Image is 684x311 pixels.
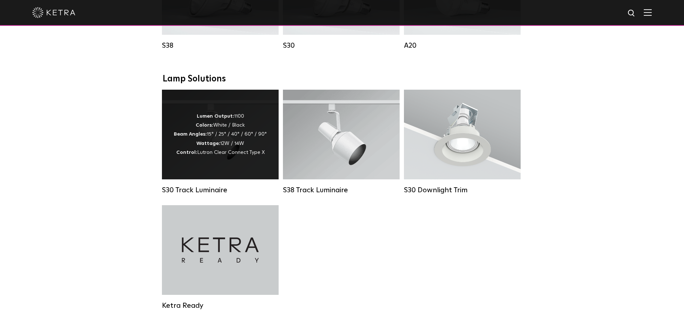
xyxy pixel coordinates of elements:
div: S30 [283,41,400,50]
strong: Lumen Output: [197,114,234,119]
div: S38 Track Luminaire [283,186,400,194]
strong: Wattage: [196,141,220,146]
a: S30 Track Luminaire Lumen Output:1100Colors:White / BlackBeam Angles:15° / 25° / 40° / 60° / 90°W... [162,90,279,194]
div: S30 Track Luminaire [162,186,279,194]
div: 1100 White / Black 15° / 25° / 40° / 60° / 90° 12W / 14W [174,112,267,157]
div: S38 [162,41,279,50]
a: S38 Track Luminaire Lumen Output:1100Colors:White / BlackBeam Angles:10° / 25° / 40° / 60°Wattage... [283,90,400,194]
div: Ketra Ready [162,301,279,310]
img: Hamburger%20Nav.svg [644,9,652,16]
div: S30 Downlight Trim [404,186,521,194]
div: Lamp Solutions [163,74,522,84]
div: A20 [404,41,521,50]
a: Ketra Ready Ketra Ready [162,205,279,310]
img: search icon [627,9,636,18]
strong: Beam Angles: [174,132,207,137]
a: S30 Downlight Trim S30 Downlight Trim [404,90,521,194]
span: Lutron Clear Connect Type X [197,150,265,155]
img: ketra-logo-2019-white [32,7,75,18]
strong: Control: [176,150,197,155]
strong: Colors: [196,123,213,128]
